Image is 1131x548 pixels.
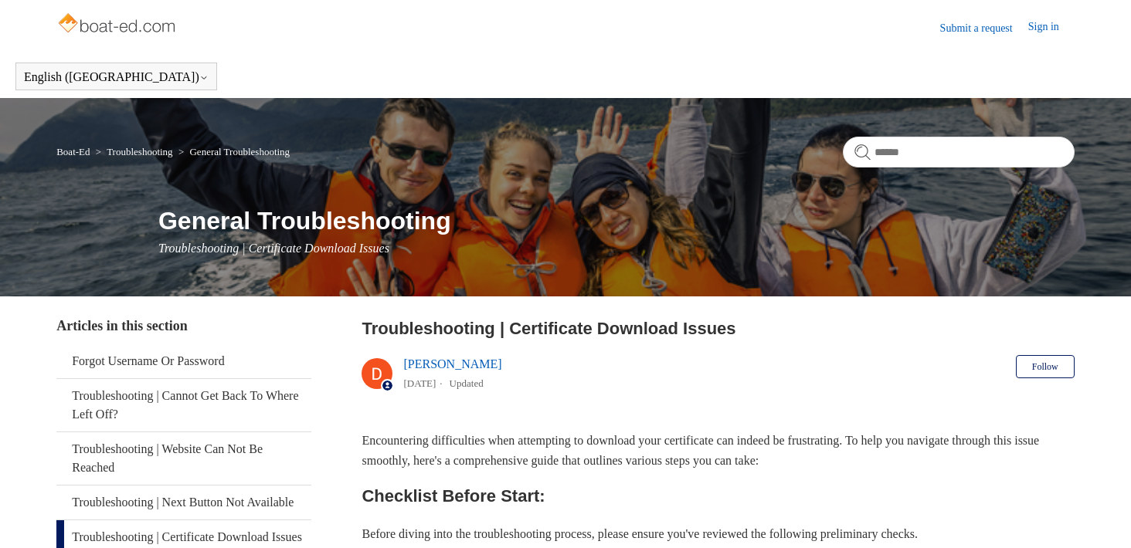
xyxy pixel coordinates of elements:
[403,377,436,389] time: 03/14/2024, 13:15
[940,20,1028,36] a: Submit a request
[1028,19,1075,37] a: Sign in
[24,70,209,84] button: English ([GEOGRAPHIC_DATA])
[362,482,1074,509] h2: Checklist Before Start:
[1079,496,1119,536] div: Live chat
[175,146,290,157] li: General Troubleshooting
[56,318,187,333] span: Articles in this section
[56,344,311,378] a: Forgot Username Or Password
[450,377,484,389] li: Updated
[362,524,1074,544] p: Before diving into the troubleshooting process, please ensure you've reviewed the following preli...
[56,432,311,485] a: Troubleshooting | Website Can Not Be Reached
[1016,355,1075,378] button: Follow Article
[107,146,172,157] a: Troubleshooting
[93,146,175,157] li: Troubleshooting
[56,379,311,431] a: Troubleshooting | Cannot Get Back To Where Left Off?
[362,431,1074,470] p: Encountering difficulties when attempting to download your certificate can indeed be frustrating....
[158,202,1075,239] h1: General Troubleshooting
[56,146,93,157] li: Boat-Ed
[362,316,1074,341] h2: Troubleshooting | Certificate Download Issues
[56,485,311,519] a: Troubleshooting | Next Button Not Available
[158,242,389,255] span: Troubleshooting | Certificate Download Issues
[56,146,90,157] a: Boat-Ed
[843,137,1075,167] input: Search
[403,357,501,370] a: [PERSON_NAME]
[189,146,290,157] a: General Troubleshooting
[56,9,179,40] img: Boat-Ed Help Center home page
